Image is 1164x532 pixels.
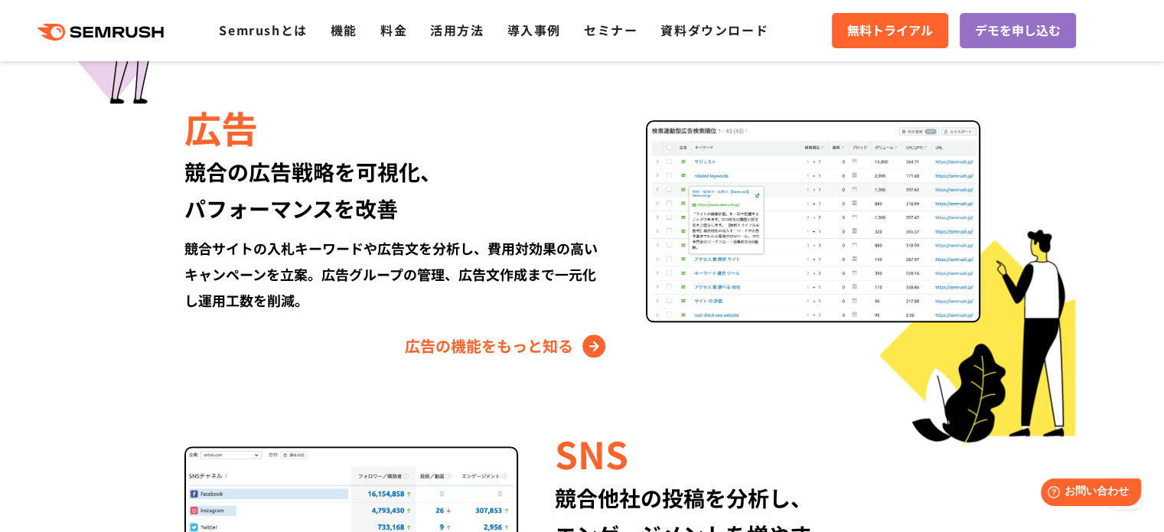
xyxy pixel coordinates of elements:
[331,21,357,39] a: 機能
[405,334,609,358] a: 広告の機能をもっと知る
[1028,472,1147,515] iframe: Help widget launcher
[660,21,768,39] a: 資料ダウンロード
[584,21,637,39] a: セミナー
[960,13,1076,48] a: デモを申し込む
[507,21,561,39] a: 導入事例
[380,21,407,39] a: 料金
[219,21,307,39] a: Semrushとは
[555,427,980,479] div: SNS
[184,153,609,227] div: 競合の広告戦略を可視化、 パフォーマンスを改善
[184,235,609,313] div: 競合サイトの入札キーワードや広告文を分析し、費用対効果の高いキャンペーンを立案。広告グループの管理、広告文作成まで一元化し運用工数を削減。
[430,21,484,39] a: 活用方法
[832,13,948,48] a: 無料トライアル
[975,21,1061,41] span: デモを申し込む
[184,101,609,153] div: 広告
[847,21,933,41] span: 無料トライアル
